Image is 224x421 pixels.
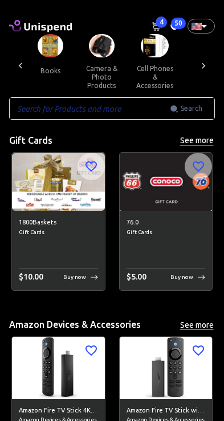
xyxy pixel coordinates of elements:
img: Camera & Photo Products [89,34,115,57]
button: See more [178,318,215,332]
p: Buy now [170,273,193,281]
p: 🇺🇸 [191,19,197,33]
h5: Amazon Devices & Accessories [9,319,141,331]
span: Gift Cards [127,228,206,237]
h6: Amazon Fire TV Stick with Alexa Voice Remote (includes TV controls), free &amp; live TV without c... [127,406,206,416]
input: Search for Products and more [9,97,170,120]
div: 🇺🇸 [188,19,215,34]
h6: 76.0 [127,218,206,228]
span: Search [181,103,202,114]
img: 76.0 image [120,153,213,211]
span: Gift Cards [19,228,98,237]
h5: Gift Cards [9,135,52,147]
span: $ 10.00 [19,272,43,281]
img: Amazon Fire TV Stick with Alexa Voice Remote (includes TV controls), free &amp; live TV without c... [120,337,213,398]
button: cell phones & accessories [127,57,182,97]
button: books [25,57,76,85]
img: Books [38,34,63,57]
p: Buy now [63,273,86,281]
h6: 1800Baskets [19,218,98,228]
span: 4 [156,16,167,28]
img: Amazon Fire TV Stick 4K Max streaming device, Wi-Fi 6, Alexa Voice Remote (includes TV controls) ... [12,337,105,398]
h6: Amazon Fire TV Stick 4K Max streaming device, Wi-Fi 6, Alexa Voice Remote (includes TV controls) [19,406,98,416]
img: 1800Baskets image [12,153,105,211]
img: Cell Phones & Accessories [141,34,169,57]
button: See more [178,134,215,148]
span: $ 5.00 [127,272,146,281]
button: camera & photo products [76,57,127,97]
span: 50 [171,18,186,29]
